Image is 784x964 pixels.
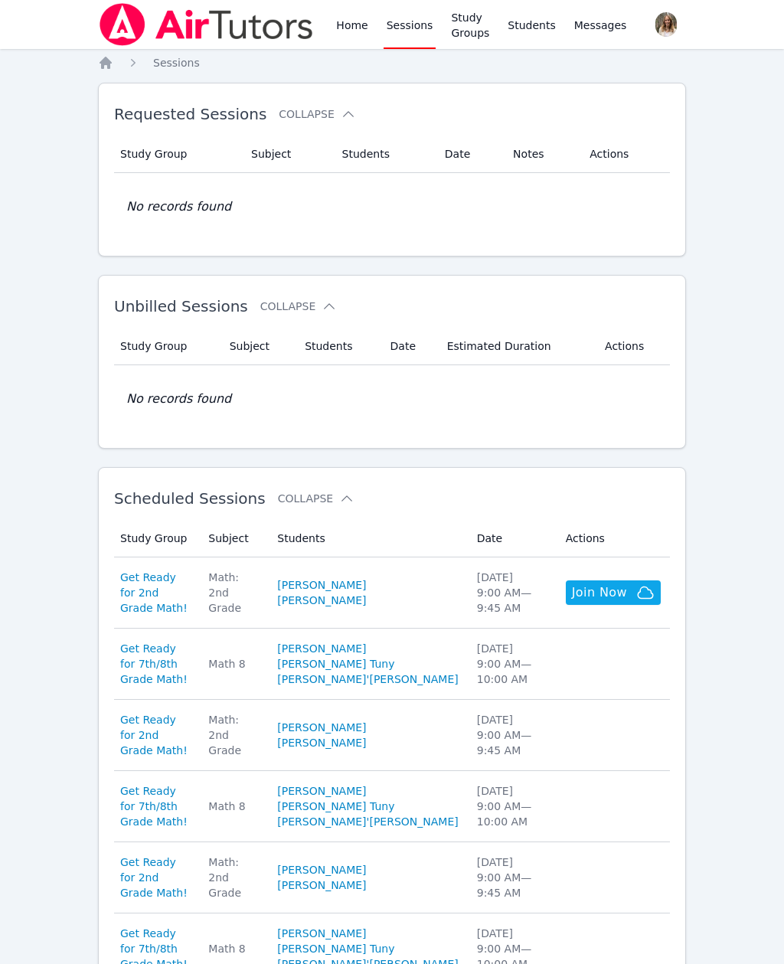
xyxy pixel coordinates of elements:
[277,877,366,893] a: [PERSON_NAME]
[504,136,580,173] th: Notes
[277,814,458,829] a: [PERSON_NAME]'[PERSON_NAME]
[477,570,547,616] div: [DATE] 9:00 AM — 9:45 AM
[277,735,366,750] a: [PERSON_NAME]
[278,491,354,506] button: Collapse
[208,799,259,814] div: Math 8
[477,712,547,758] div: [DATE] 9:00 AM — 9:45 AM
[381,328,438,365] th: Date
[199,520,268,557] th: Subject
[114,629,670,700] tr: Get Ready for 7th/8th Grade Math!Math 8[PERSON_NAME][PERSON_NAME] Tuny[PERSON_NAME]'[PERSON_NAME]...
[120,712,190,758] a: Get Ready for 2nd Grade Math!
[114,520,199,557] th: Study Group
[468,520,557,557] th: Date
[477,783,547,829] div: [DATE] 9:00 AM — 10:00 AM
[114,328,220,365] th: Study Group
[120,570,190,616] a: Get Ready for 2nd Grade Math!
[114,297,248,315] span: Unbilled Sessions
[114,136,242,173] th: Study Group
[277,799,394,814] a: [PERSON_NAME] Tuny
[114,842,670,913] tr: Get Ready for 2nd Grade Math!Math: 2nd Grade[PERSON_NAME][PERSON_NAME][DATE]9:00 AM—9:45 AM
[120,783,190,829] a: Get Ready for 7th/8th Grade Math!
[277,941,394,956] a: [PERSON_NAME] Tuny
[114,365,670,433] td: No records found
[242,136,333,173] th: Subject
[277,593,366,608] a: [PERSON_NAME]
[114,173,670,240] td: No records found
[279,106,355,122] button: Collapse
[477,641,547,687] div: [DATE] 9:00 AM — 10:00 AM
[98,55,686,70] nav: Breadcrumb
[98,3,315,46] img: Air Tutors
[277,656,394,672] a: [PERSON_NAME] Tuny
[277,641,366,656] a: [PERSON_NAME]
[153,55,200,70] a: Sessions
[438,328,596,365] th: Estimated Duration
[114,771,670,842] tr: Get Ready for 7th/8th Grade Math!Math 8[PERSON_NAME][PERSON_NAME] Tuny[PERSON_NAME]'[PERSON_NAME]...
[566,580,661,605] button: Join Now
[574,18,627,33] span: Messages
[208,712,259,758] div: Math: 2nd Grade
[277,720,366,735] a: [PERSON_NAME]
[268,520,467,557] th: Students
[208,570,259,616] div: Math: 2nd Grade
[220,328,296,365] th: Subject
[333,136,436,173] th: Students
[596,328,670,365] th: Actions
[572,583,627,602] span: Join Now
[277,862,366,877] a: [PERSON_NAME]
[277,926,366,941] a: [PERSON_NAME]
[477,855,547,900] div: [DATE] 9:00 AM — 9:45 AM
[114,557,670,629] tr: Get Ready for 2nd Grade Math!Math: 2nd Grade[PERSON_NAME][PERSON_NAME][DATE]9:00 AM—9:45 AMJoin Now
[260,299,337,314] button: Collapse
[277,577,366,593] a: [PERSON_NAME]
[296,328,381,365] th: Students
[277,783,366,799] a: [PERSON_NAME]
[208,941,259,956] div: Math 8
[436,136,504,173] th: Date
[208,855,259,900] div: Math: 2nd Grade
[114,105,266,123] span: Requested Sessions
[120,641,190,687] a: Get Ready for 7th/8th Grade Math!
[557,520,670,557] th: Actions
[208,656,259,672] div: Math 8
[277,672,458,687] a: [PERSON_NAME]'[PERSON_NAME]
[114,489,266,508] span: Scheduled Sessions
[114,700,670,771] tr: Get Ready for 2nd Grade Math!Math: 2nd Grade[PERSON_NAME][PERSON_NAME][DATE]9:00 AM—9:45 AM
[120,855,190,900] a: Get Ready for 2nd Grade Math!
[580,136,670,173] th: Actions
[153,57,200,69] span: Sessions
